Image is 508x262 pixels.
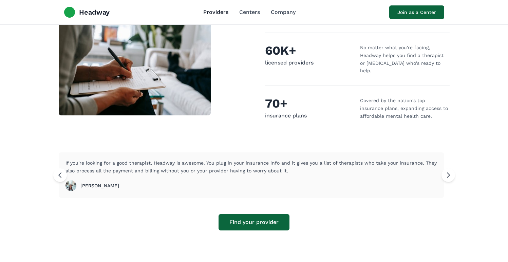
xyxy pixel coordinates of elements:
img: Rachel Bouton [65,180,76,191]
img: Person in comfortable therapy setting [59,14,211,115]
div: No matter what you're facing, Headway helps you find a therapist or [MEDICAL_DATA] who's ready to... [360,44,450,75]
span: [PERSON_NAME] [80,182,119,189]
div: 70+ [265,97,355,110]
a: Providers [203,8,228,16]
div: Covered by the nation's top insurance plans, expanding access to affordable mental health care. [360,97,450,120]
span: Headway [79,7,110,17]
a: Join as a Center [389,5,444,19]
div: insurance plans [265,112,355,120]
div: 60K+ [265,44,355,57]
a: Company [271,8,296,16]
div: licensed providers [265,59,355,67]
p: If you're looking for a good therapist, Headway is awesome. You plug in your insurance info and i... [65,159,437,175]
a: Headway [64,7,110,18]
button: Find your provider [219,214,289,230]
a: Centers [239,8,260,16]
